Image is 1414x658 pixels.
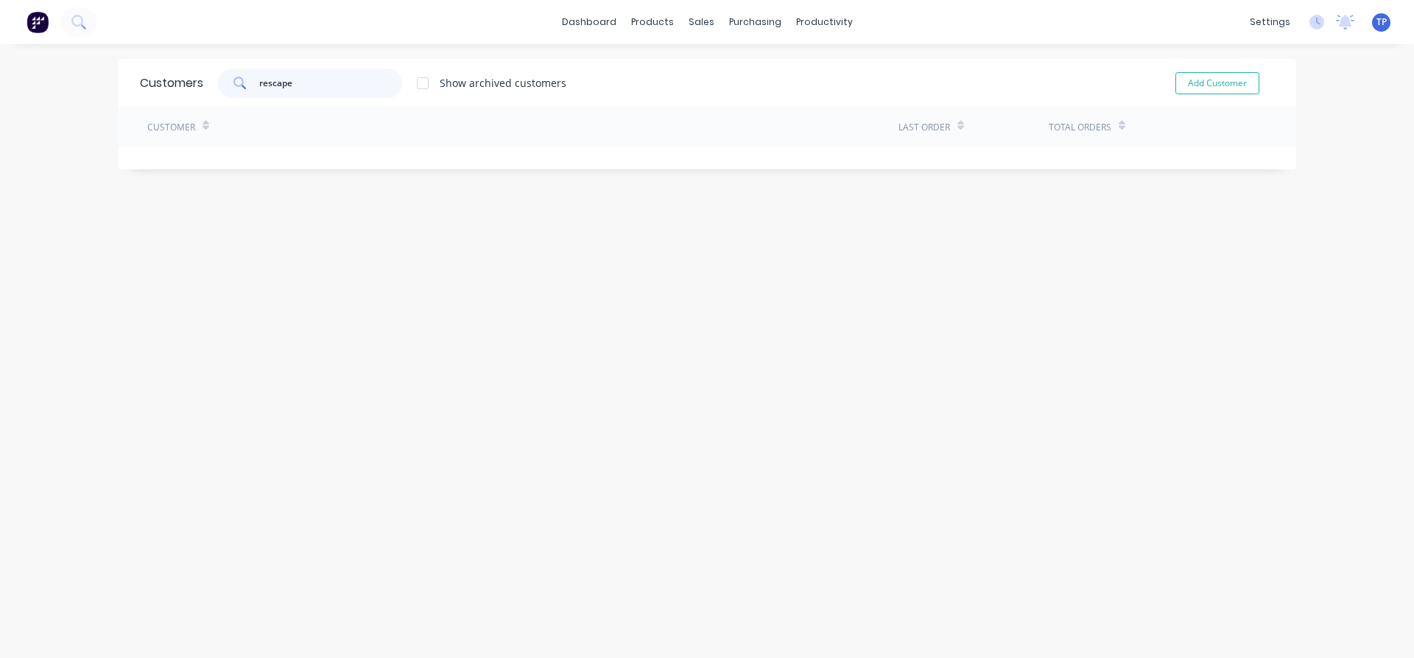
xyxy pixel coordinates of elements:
div: Show archived customers [440,75,566,91]
img: Factory [27,11,49,33]
button: Add Customer [1175,72,1259,94]
div: products [624,11,681,33]
div: sales [681,11,722,33]
a: dashboard [555,11,624,33]
div: Customers [140,74,203,92]
div: productivity [789,11,860,33]
div: Customer [147,121,195,134]
div: Last Order [898,121,950,134]
span: TP [1376,15,1387,29]
div: purchasing [722,11,789,33]
input: Search customers... [259,69,403,98]
div: Total Orders [1049,121,1111,134]
div: settings [1242,11,1298,33]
